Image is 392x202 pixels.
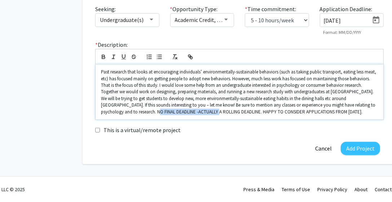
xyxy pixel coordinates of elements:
[170,5,218,13] label: Opportunity Type:
[100,16,144,23] span: Undergraduate(s)
[5,170,31,197] iframe: Chat
[282,186,310,193] a: Terms of Use
[175,16,242,23] span: Academic Credit, Volunteer
[243,186,274,193] a: Press & Media
[323,30,361,35] mat-hint: Format: MM/DD/YYYY
[341,142,380,155] button: Add Project
[95,40,128,49] label: Description:
[320,5,373,13] label: Application Deadline:
[103,126,181,134] label: This is a virtual/remote project
[317,186,347,193] a: Privacy Policy
[95,5,116,13] label: Seeking:
[369,14,383,27] button: Open calendar
[354,186,367,193] a: About
[245,5,296,13] label: Time commitment:
[310,142,337,155] button: Cancel
[101,69,378,115] p: Past research that looks at encouraging individuals’ environmentally-sustainable behaviors (such ...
